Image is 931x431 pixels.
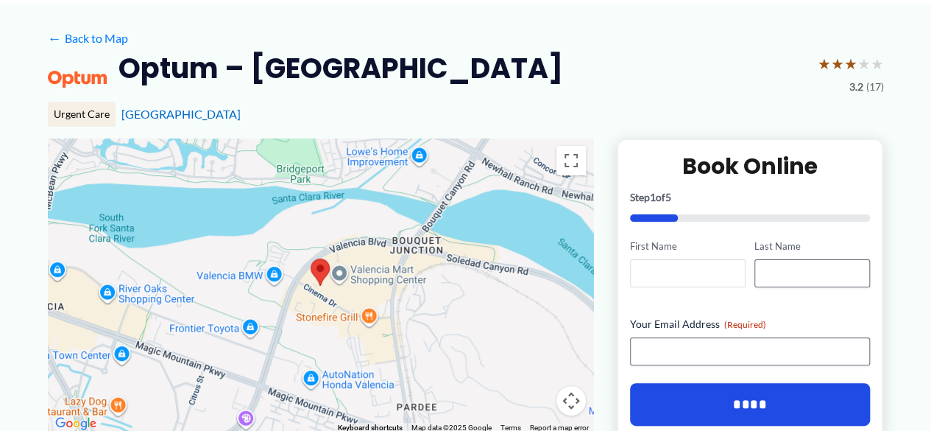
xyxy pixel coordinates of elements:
[118,50,563,86] h2: Optum – [GEOGRAPHIC_DATA]
[48,27,128,49] a: ←Back to Map
[630,239,746,253] label: First Name
[754,239,870,253] label: Last Name
[48,31,62,45] span: ←
[630,152,871,181] h2: Book Online
[849,77,863,97] span: 3.2
[831,50,844,77] span: ★
[871,50,884,77] span: ★
[556,146,586,175] button: Toggle fullscreen view
[48,102,116,127] div: Urgent Care
[630,317,871,332] label: Your Email Address
[650,191,656,203] span: 1
[665,191,671,203] span: 5
[866,77,884,97] span: (17)
[818,50,831,77] span: ★
[630,192,871,203] p: Step of
[857,50,871,77] span: ★
[724,319,766,330] span: (Required)
[121,107,241,121] a: [GEOGRAPHIC_DATA]
[556,386,586,416] button: Map camera controls
[844,50,857,77] span: ★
